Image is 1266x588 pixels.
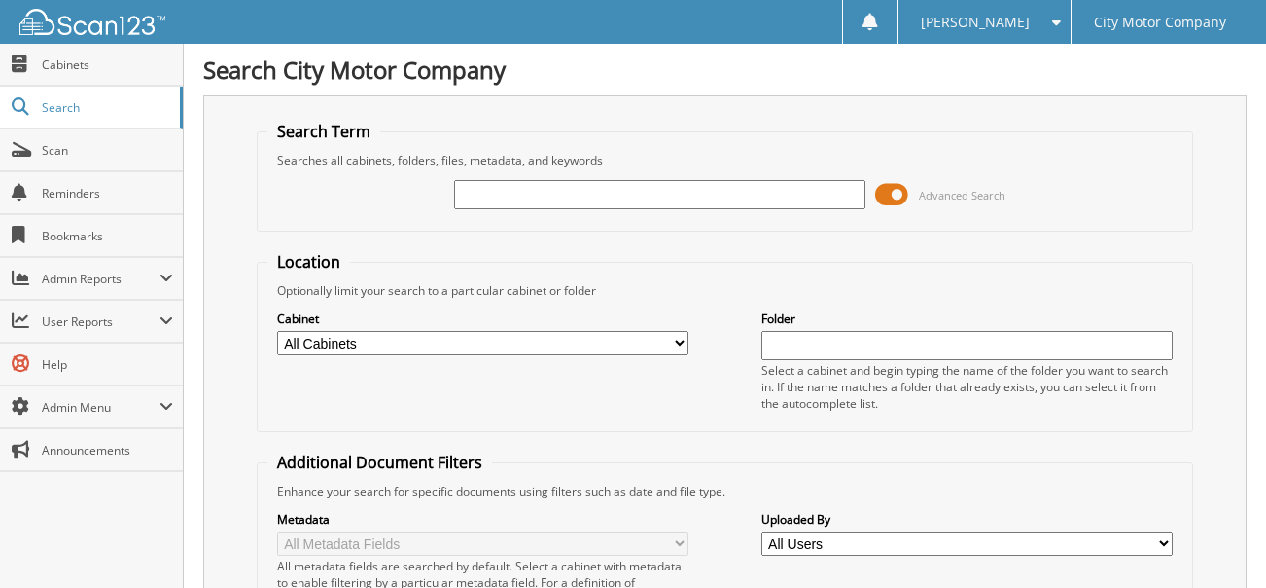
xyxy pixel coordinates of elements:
[267,282,1183,299] div: Optionally limit your search to a particular cabinet or folder
[42,271,159,287] span: Admin Reports
[42,99,170,116] span: Search
[761,311,1174,327] label: Folder
[919,188,1005,202] span: Advanced Search
[1094,17,1226,28] span: City Motor Company
[267,251,350,273] legend: Location
[921,17,1030,28] span: [PERSON_NAME]
[267,483,1183,499] div: Enhance your search for specific documents using filters such as date and file type.
[42,442,173,459] span: Announcements
[42,56,173,73] span: Cabinets
[42,356,173,373] span: Help
[267,121,380,142] legend: Search Term
[267,152,1183,168] div: Searches all cabinets, folders, files, metadata, and keywords
[19,9,165,35] img: scan123-logo-white.svg
[267,452,492,473] legend: Additional Document Filters
[761,511,1174,528] label: Uploaded By
[277,511,689,528] label: Metadata
[42,313,159,330] span: User Reports
[203,54,1247,86] h1: Search City Motor Company
[761,362,1174,412] div: Select a cabinet and begin typing the name of the folder you want to search in. If the name match...
[42,185,173,202] span: Reminders
[277,311,689,327] label: Cabinet
[42,228,173,244] span: Bookmarks
[42,142,173,159] span: Scan
[42,399,159,416] span: Admin Menu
